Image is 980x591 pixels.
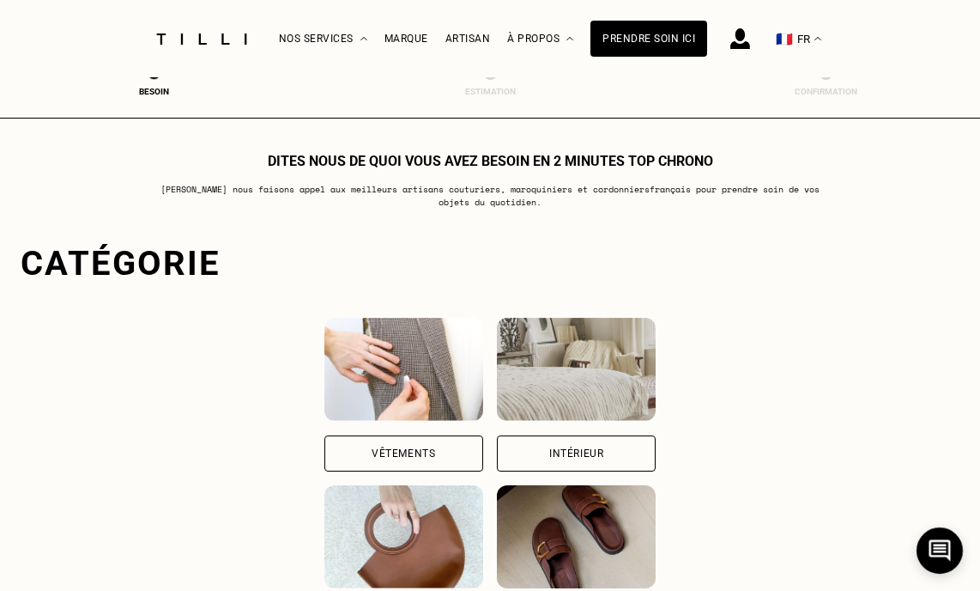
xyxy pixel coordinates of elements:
[324,318,483,421] img: Vêtements
[150,34,253,45] img: Logo du service de couturière Tilli
[150,183,831,209] p: [PERSON_NAME] nous faisons appel aux meilleurs artisans couturiers , maroquiniers et cordonniers ...
[767,1,830,77] button: 🇫🇷 FR
[507,1,573,77] div: À propos
[791,87,860,96] div: Confirmation
[776,31,793,47] span: 🇫🇷
[324,485,483,588] img: Accessoires
[814,37,821,41] img: menu déroulant
[21,243,959,283] div: Catégorie
[590,21,707,57] a: Prendre soin ici
[445,33,491,45] a: Artisan
[549,448,603,459] div: Intérieur
[497,318,656,421] img: Intérieur
[372,448,435,459] div: Vêtements
[279,1,367,77] div: Nos services
[384,33,428,45] a: Marque
[268,153,713,169] h1: Dites nous de quoi vous avez besoin en 2 minutes top chrono
[360,37,367,41] img: Menu déroulant
[120,87,189,96] div: Besoin
[566,37,573,41] img: Menu déroulant à propos
[456,87,524,96] div: Estimation
[497,485,656,588] img: Chaussures
[730,28,750,49] img: icône connexion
